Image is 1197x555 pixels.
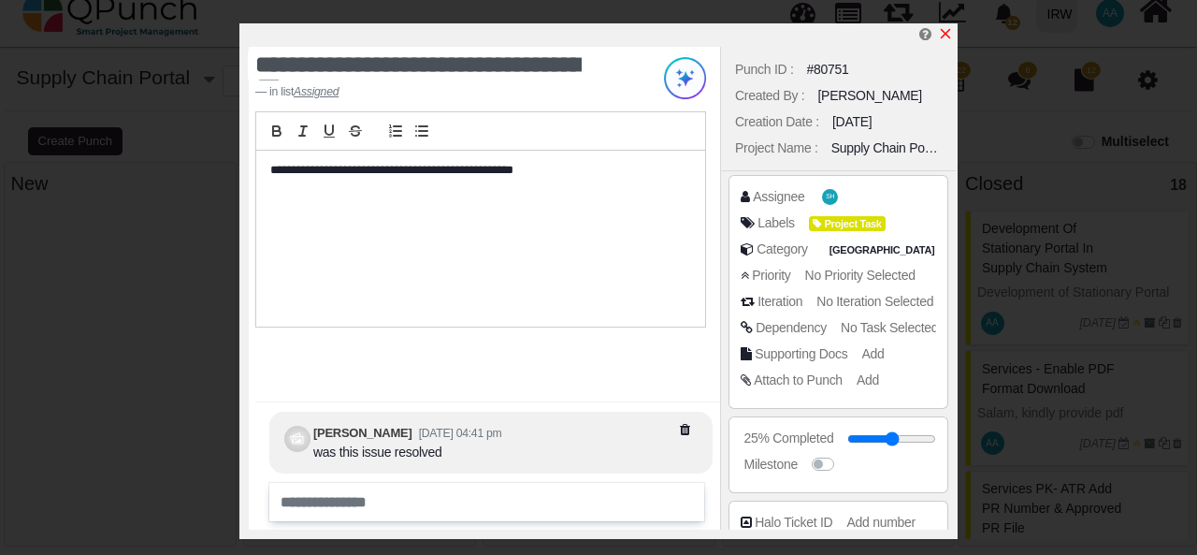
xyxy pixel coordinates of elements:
[754,371,843,390] div: Attach to Punch
[826,194,834,200] span: SH
[825,242,939,258] span: Pakistan
[862,346,885,361] span: Add
[809,216,886,232] span: Project Task
[752,266,790,285] div: Priority
[255,83,627,100] footer: in list
[757,292,802,312] div: Iteration
[831,139,942,158] div: Supply Chain Portal
[755,513,832,533] div: Halo Ticket ID
[919,27,931,41] i: Edit Punch
[313,443,502,462] div: was this issue resolved
[735,60,794,80] div: Punch ID :
[735,139,818,158] div: Project Name :
[735,86,804,106] div: Created By :
[938,26,953,42] a: x
[744,455,798,475] div: Milestone
[807,60,849,80] div: #80751
[744,429,834,448] div: 25% Completed
[294,85,339,98] cite: Source Title
[756,318,827,338] div: Dependency
[805,268,916,283] span: No Priority Selected
[822,189,838,205] span: Syed Huzaifa Bukhari
[735,112,819,132] div: Creation Date :
[757,213,795,233] div: Labels
[419,427,502,440] small: [DATE] 04:41 pm
[857,372,879,387] span: Add
[294,85,339,98] u: Assigned
[817,86,922,106] div: [PERSON_NAME]
[832,112,872,132] div: [DATE]
[313,426,411,440] b: [PERSON_NAME]
[753,187,804,207] div: Assignee
[938,26,953,41] svg: x
[809,213,886,233] span: <div><span class="badge badge-secondary" style="background-color: #DBDF00"> <i class="fa fa-tag p...
[846,515,915,530] span: Add number
[757,240,808,259] div: Category
[664,57,706,99] img: Try writing with AI
[841,320,938,335] span: No Task Selected
[816,294,933,309] span: No Iteration Selected
[755,344,847,364] div: Supporting Docs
